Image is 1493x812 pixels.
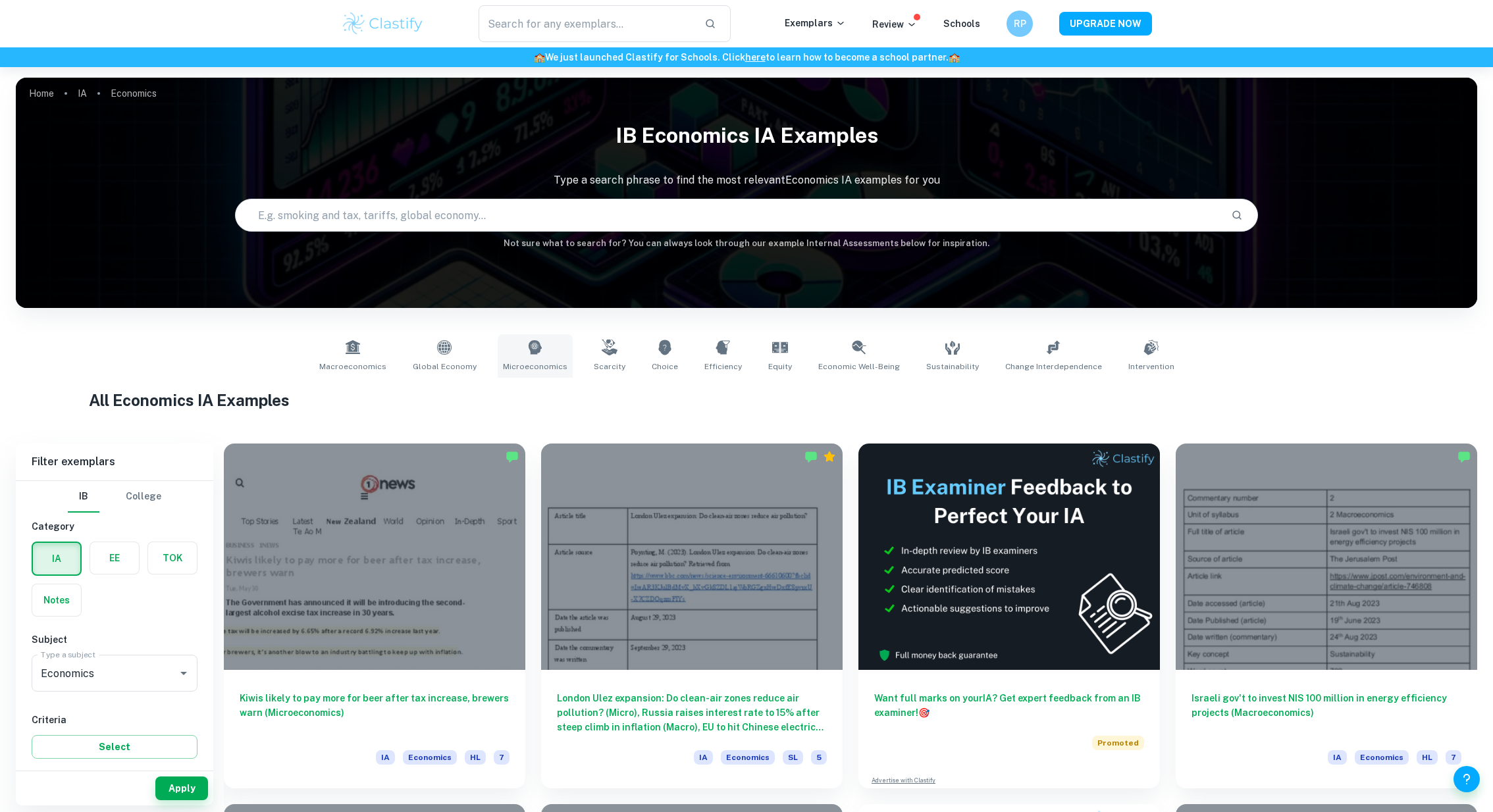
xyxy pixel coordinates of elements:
[594,361,625,372] span: Scarcity
[768,361,792,372] span: Equity
[858,444,1160,670] img: Thumbnail
[148,542,197,574] button: TOK
[479,5,694,42] input: Search for any exemplars...
[1007,11,1033,37] button: RP
[33,543,80,574] button: IA
[111,86,157,101] p: Economics
[376,750,395,765] span: IA
[126,481,161,513] button: College
[1192,691,1461,734] h6: Israeli gov't to invest NIS 100 million in energy efficiency projects (Macroeconomics)
[872,17,917,32] p: Review
[874,691,1144,720] h6: Want full marks on your IA ? Get expert feedback from an IB examiner!
[534,52,545,63] span: 🏫
[465,750,486,765] span: HL
[16,237,1477,250] h6: Not sure what to search for? You can always look through our example Internal Assessments below f...
[943,18,980,29] a: Schools
[68,481,161,513] div: Filter type choice
[818,361,900,372] span: Economic Well-Being
[783,750,803,765] span: SL
[78,84,87,103] a: IA
[1457,450,1471,463] img: Marked
[41,649,95,660] label: Type a subject
[319,361,386,372] span: Macroeconomics
[16,444,213,480] h6: Filter exemplars
[872,776,935,785] a: Advertise with Clastify
[557,691,827,734] h6: London Ulez expansion: Do clean-air zones reduce air pollution? (Micro), Russia raises interest r...
[926,361,979,372] span: Sustainability
[341,11,425,37] img: Clastify logo
[1446,750,1461,765] span: 7
[1355,750,1409,765] span: Economics
[804,450,818,463] img: Marked
[32,632,197,647] h6: Subject
[823,450,836,463] div: Premium
[224,444,525,788] a: Kiwis likely to pay more for beer after tax increase, brewers warn (Microeconomics)IAEconomicsHL7
[494,750,510,765] span: 7
[1128,361,1174,372] span: Intervention
[16,172,1477,188] p: Type a search phrase to find the most relevant Economics IA examples for you
[721,750,775,765] span: Economics
[949,52,960,63] span: 🏫
[1328,750,1347,765] span: IA
[858,444,1160,788] a: Want full marks on yourIA? Get expert feedback from an IB examiner!PromotedAdvertise with Clastify
[68,481,99,513] button: IB
[403,750,457,765] span: Economics
[918,707,930,718] span: 🎯
[16,114,1477,157] h1: IB Economics IA examples
[32,735,197,759] button: Select
[541,444,843,788] a: London Ulez expansion: Do clean-air zones reduce air pollution? (Micro), Russia raises interest r...
[1005,361,1102,372] span: Change Interdependence
[503,361,567,372] span: Microeconomics
[704,361,742,372] span: Efficiency
[29,84,54,103] a: Home
[174,664,193,682] button: Open
[1226,204,1248,226] button: Search
[1059,12,1152,36] button: UPGRADE NOW
[694,750,713,765] span: IA
[3,50,1490,64] h6: We just launched Clastify for Schools. Click to learn how to become a school partner.
[745,52,766,63] a: here
[89,388,1404,412] h1: All Economics IA Examples
[32,519,197,534] h6: Category
[1092,736,1144,750] span: Promoted
[90,542,139,574] button: EE
[1012,16,1028,31] h6: RP
[652,361,678,372] span: Choice
[240,691,510,734] h6: Kiwis likely to pay more for beer after tax increase, brewers warn (Microeconomics)
[32,584,81,616] button: Notes
[236,197,1220,234] input: E.g. smoking and tax, tariffs, global economy...
[32,713,197,727] h6: Criteria
[413,361,477,372] span: Global Economy
[811,750,827,765] span: 5
[506,450,519,463] img: Marked
[1176,444,1477,788] a: Israeli gov't to invest NIS 100 million in energy efficiency projects (Macroeconomics)IAEconomicsHL7
[785,16,846,30] p: Exemplars
[1454,766,1480,792] button: Help and Feedback
[155,776,208,800] button: Apply
[1417,750,1438,765] span: HL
